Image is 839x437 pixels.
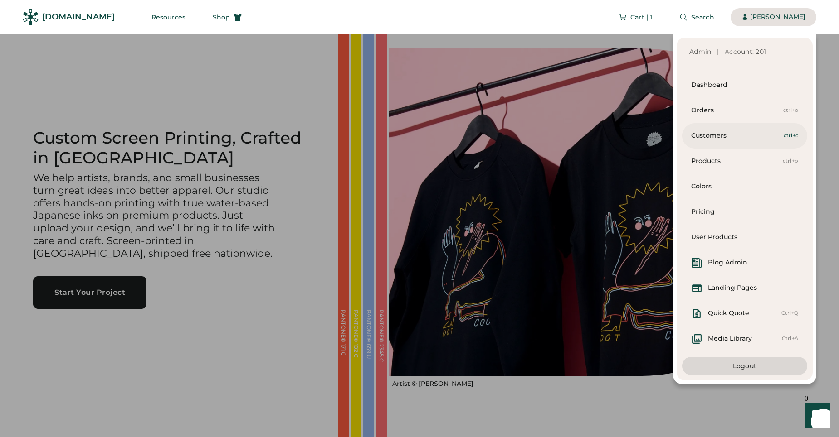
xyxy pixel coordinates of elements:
[668,8,725,26] button: Search
[691,14,714,20] span: Search
[42,11,115,23] div: [DOMAIN_NAME]
[691,207,798,216] div: Pricing
[202,8,253,26] button: Shop
[691,106,783,115] div: Orders
[682,357,807,375] button: Logout
[691,81,798,90] div: Dashboard
[784,132,799,139] div: ctrl+c
[23,9,39,25] img: Rendered Logo - Screens
[708,258,747,267] div: Blog Admin
[689,48,800,57] div: Admin | Account: 201
[691,131,784,140] div: Customers
[783,158,799,165] div: ctrl+p
[213,14,230,20] span: Shop
[750,13,805,22] div: [PERSON_NAME]
[691,157,783,166] div: Products
[782,335,799,342] div: Ctrl+A
[796,396,835,435] iframe: Front Chat
[708,334,752,343] div: Media Library
[141,8,196,26] button: Resources
[708,309,749,318] div: Quick Quote
[630,14,652,20] span: Cart | 1
[691,233,798,242] div: User Products
[783,107,799,114] div: ctrl+o
[708,283,757,293] div: Landing Pages
[608,8,663,26] button: Cart | 1
[781,310,799,317] div: Ctrl+Q
[691,182,798,191] div: Colors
